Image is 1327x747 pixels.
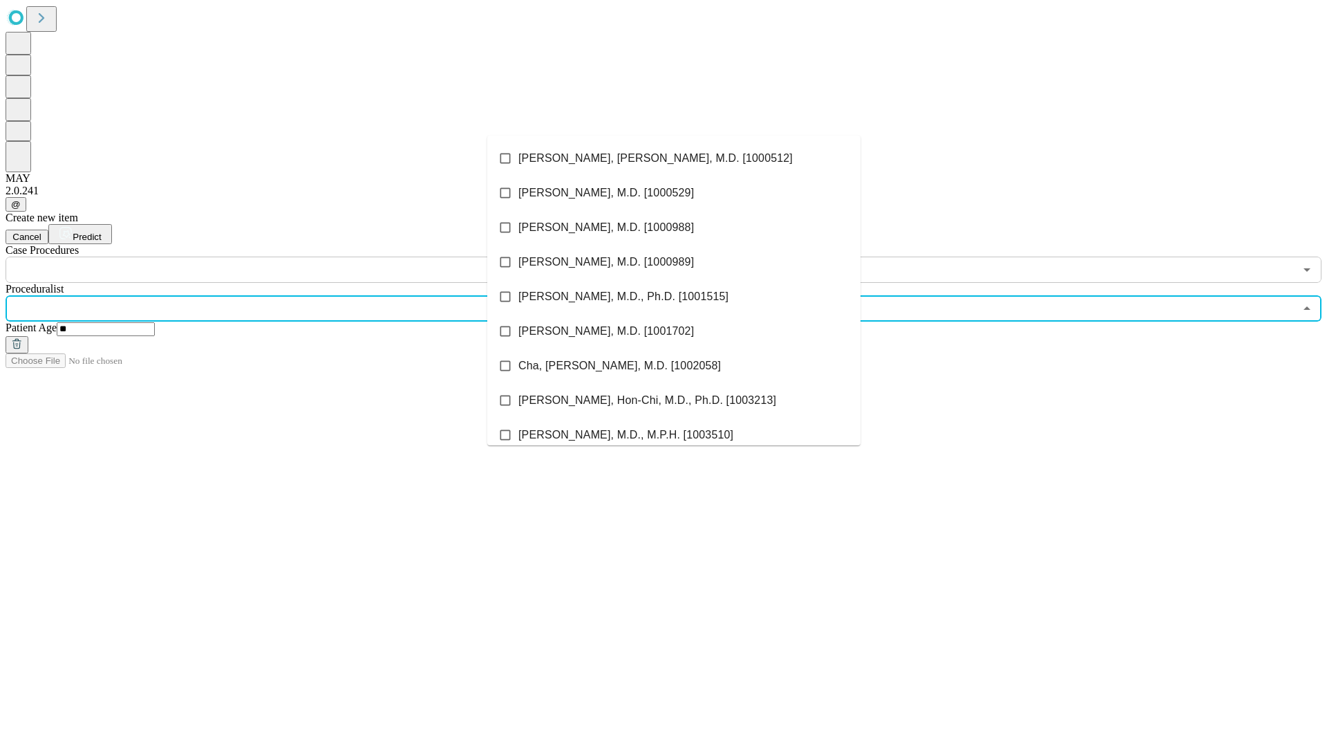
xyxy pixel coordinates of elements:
[6,212,78,223] span: Create new item
[6,197,26,212] button: @
[73,232,101,242] span: Predict
[518,288,728,305] span: [PERSON_NAME], M.D., Ph.D. [1001515]
[518,323,694,340] span: [PERSON_NAME], M.D. [1001702]
[518,358,721,374] span: Cha, [PERSON_NAME], M.D. [1002058]
[11,199,21,210] span: @
[1297,299,1317,318] button: Close
[6,244,79,256] span: Scheduled Procedure
[12,232,41,242] span: Cancel
[518,185,694,201] span: [PERSON_NAME], M.D. [1000529]
[518,254,694,270] span: [PERSON_NAME], M.D. [1000989]
[518,150,793,167] span: [PERSON_NAME], [PERSON_NAME], M.D. [1000512]
[6,283,64,295] span: Proceduralist
[6,185,1321,197] div: 2.0.241
[518,392,776,409] span: [PERSON_NAME], Hon-Chi, M.D., Ph.D. [1003213]
[6,172,1321,185] div: MAY
[518,427,733,443] span: [PERSON_NAME], M.D., M.P.H. [1003510]
[518,219,694,236] span: [PERSON_NAME], M.D. [1000988]
[1297,260,1317,279] button: Open
[6,230,48,244] button: Cancel
[48,224,112,244] button: Predict
[6,322,57,333] span: Patient Age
